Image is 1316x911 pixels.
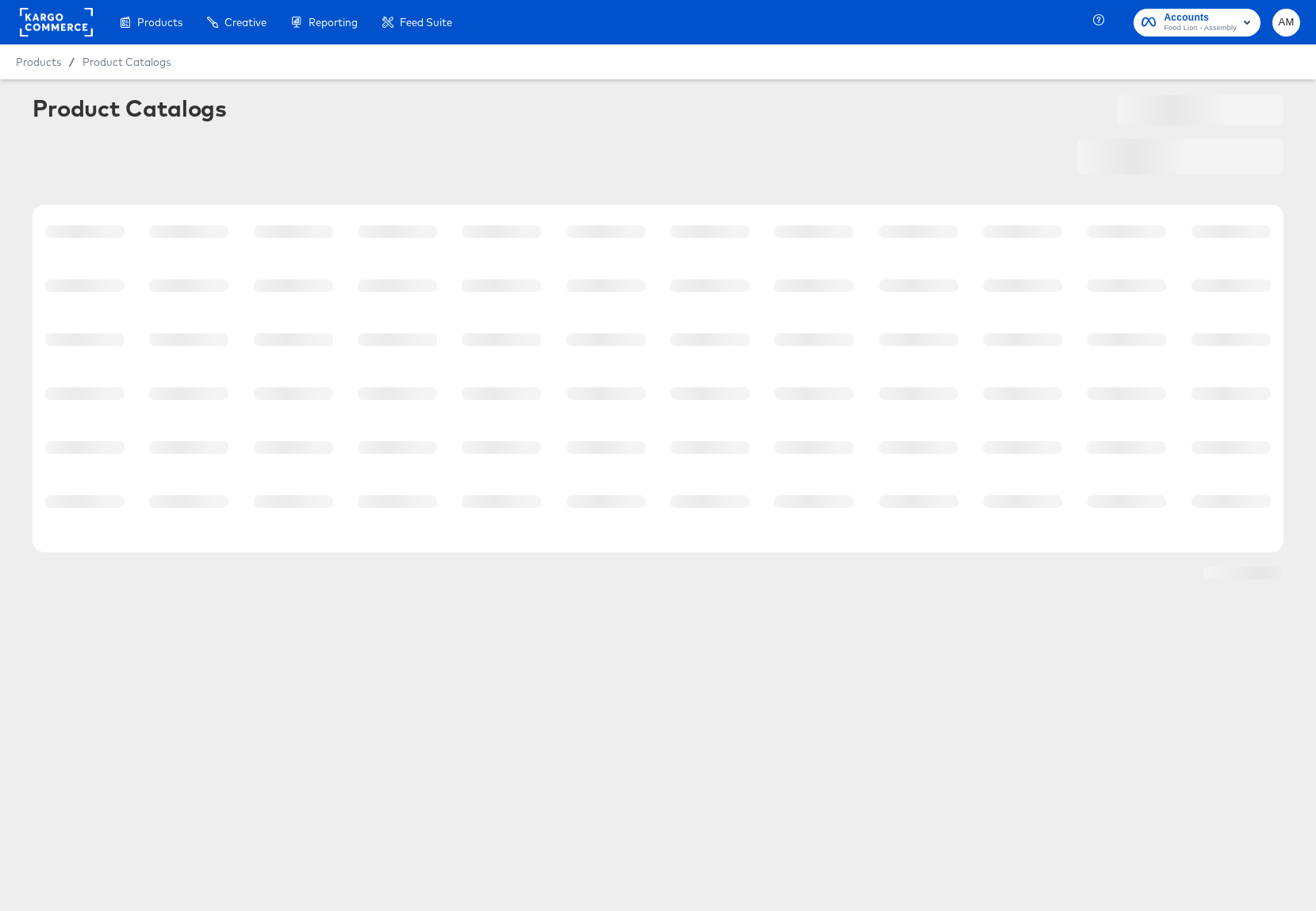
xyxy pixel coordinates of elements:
span: Products [137,16,182,29]
span: Reporting [309,16,358,29]
span: / [61,56,82,68]
a: Product Catalogs [82,56,171,68]
span: Accounts [1164,10,1237,26]
span: Creative [224,16,267,29]
span: AM [1279,13,1294,32]
div: Product Catalogs [33,95,226,121]
span: Food Lion - Assembly [1164,22,1237,35]
button: AccountsFood Lion - Assembly [1134,9,1260,37]
button: AM [1272,9,1300,37]
span: Feed Suite [400,16,452,29]
span: Products [16,56,61,68]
